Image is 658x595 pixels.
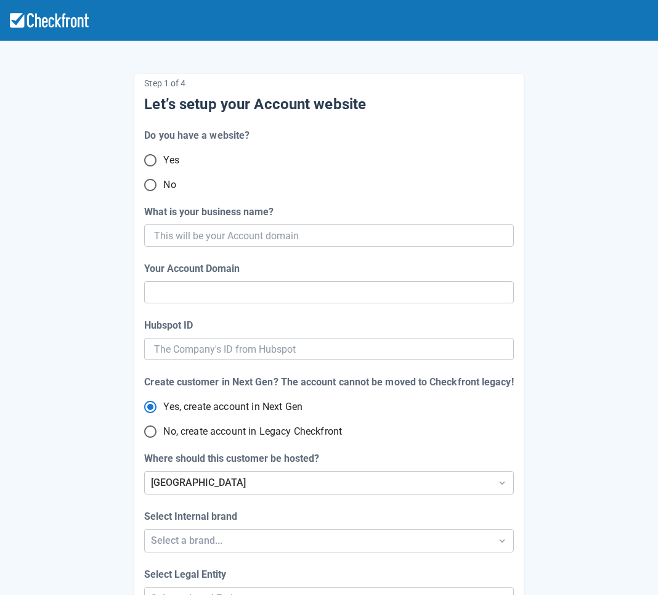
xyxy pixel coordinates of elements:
[163,424,342,439] span: No, create account in Legacy Checkfront
[480,462,658,595] iframe: Chat Widget
[163,153,179,168] span: Yes
[151,533,484,548] div: Select a brand...
[144,318,198,333] label: Hubspot ID
[151,475,484,490] div: [GEOGRAPHIC_DATA]
[154,338,503,360] input: The Company's ID from Hubspot
[154,224,501,247] input: This will be your Account domain
[163,178,176,192] span: No
[144,74,513,92] p: Step 1 of 4
[144,128,250,143] div: Do you have a website?
[144,451,324,466] label: Where should this customer be hosted?
[144,509,242,524] label: Select Internal brand
[144,95,513,113] h5: Let’s setup your Account website
[144,375,513,390] div: Create customer in Next Gen? The account cannot be moved to Checkfront legacy!
[144,567,231,582] label: Select Legal Entity
[163,400,303,414] span: Yes, create account in Next Gen
[144,261,245,276] label: Your Account Domain
[144,205,278,220] label: What is your business name?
